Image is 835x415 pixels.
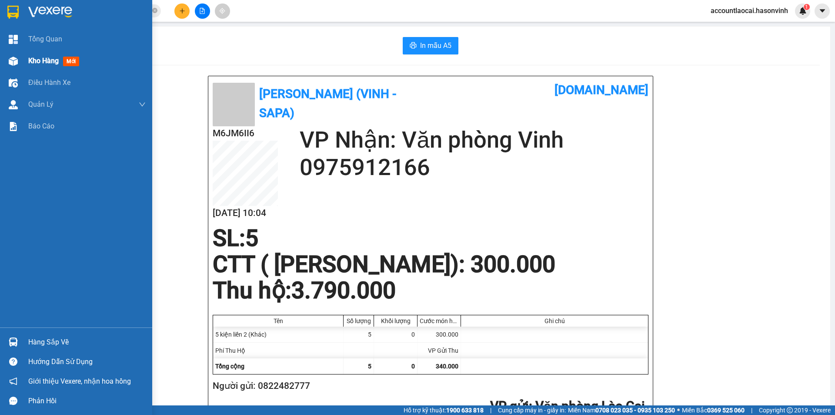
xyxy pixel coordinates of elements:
span: Giới thiệu Vexere, nhận hoa hồng [28,376,131,387]
strong: 1900 633 818 [446,407,484,414]
img: solution-icon [9,122,18,131]
div: Hướng dẫn sử dụng [28,355,146,368]
span: notification [9,377,17,385]
span: accountlaocai.hasonvinh [704,5,795,16]
b: [DOMAIN_NAME] [554,83,648,97]
strong: 0369 525 060 [707,407,745,414]
b: [PERSON_NAME] (Vinh - Sapa) [259,87,397,120]
span: Hỗ trợ kỹ thuật: [404,405,484,415]
div: Hàng sắp về [28,336,146,349]
strong: 0708 023 035 - 0935 103 250 [595,407,675,414]
b: [PERSON_NAME] (Vinh - Sapa) [37,11,130,44]
img: warehouse-icon [9,337,18,347]
span: SL: [213,225,245,252]
div: Số lượng [346,317,371,324]
span: | [751,405,752,415]
span: 340.000 [436,363,458,370]
img: warehouse-icon [9,57,18,66]
div: 5 kiện liền 2 (Khác) [213,327,344,342]
h2: 0975912166 [300,154,648,181]
span: message [9,397,17,405]
h2: [DATE] 10:04 [213,206,278,220]
button: file-add [195,3,210,19]
span: 0 [411,363,415,370]
button: printerIn mẫu A5 [403,37,458,54]
button: plus [174,3,190,19]
span: down [139,101,146,108]
div: 300.000 [417,327,461,342]
span: 5 [368,363,371,370]
h2: VP Nhận: Văn phòng Vinh [46,51,210,105]
div: Cước món hàng [420,317,458,324]
b: [DOMAIN_NAME] [116,7,210,21]
div: Phản hồi [28,395,146,408]
button: caret-down [815,3,830,19]
span: plus [179,8,185,14]
span: Kho hàng [28,57,59,65]
span: Tổng Quan [28,34,62,44]
span: question-circle [9,358,17,366]
span: VP gửi [490,398,529,414]
div: 0 [374,327,417,342]
div: Khối lượng [376,317,415,324]
h2: Người gửi: 0822482777 [213,379,645,393]
img: icon-new-feature [799,7,807,15]
span: close-circle [152,7,157,15]
span: file-add [199,8,205,14]
img: warehouse-icon [9,100,18,109]
span: Tổng cộng [215,363,244,370]
img: dashboard-icon [9,35,18,44]
span: caret-down [818,7,826,15]
span: copyright [787,407,793,413]
span: 1 [805,4,808,10]
span: Miền Bắc [682,405,745,415]
div: Ghi chú [463,317,646,324]
span: 5 [245,225,258,252]
div: Tên [215,317,341,324]
span: 3.790.000 [291,277,396,304]
span: ⚪️ [677,408,680,412]
span: printer [410,42,417,50]
span: | [490,405,491,415]
div: VP Gửi Thu [417,343,461,358]
span: close-circle [152,8,157,13]
img: logo-vxr [7,6,19,19]
h2: VP Nhận: Văn phòng Vinh [300,126,648,154]
span: mới [63,57,79,66]
h2: M6JM6II6 [213,126,278,141]
span: Báo cáo [28,121,54,132]
span: Miền Nam [568,405,675,415]
div: 5 [344,327,374,342]
div: Phí Thu Hộ [213,343,344,358]
span: aim [219,8,225,14]
div: CTT ( [PERSON_NAME]) : 300.000 [207,251,561,277]
span: Quản Lý [28,99,53,110]
span: Thu hộ: [213,277,291,304]
span: Cung cấp máy in - giấy in: [498,405,566,415]
img: warehouse-icon [9,78,18,88]
button: aim [215,3,230,19]
span: Điều hành xe [28,77,70,88]
sup: 1 [804,4,810,10]
span: In mẫu A5 [420,40,451,51]
h2: M6JM6II6 [5,51,70,65]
